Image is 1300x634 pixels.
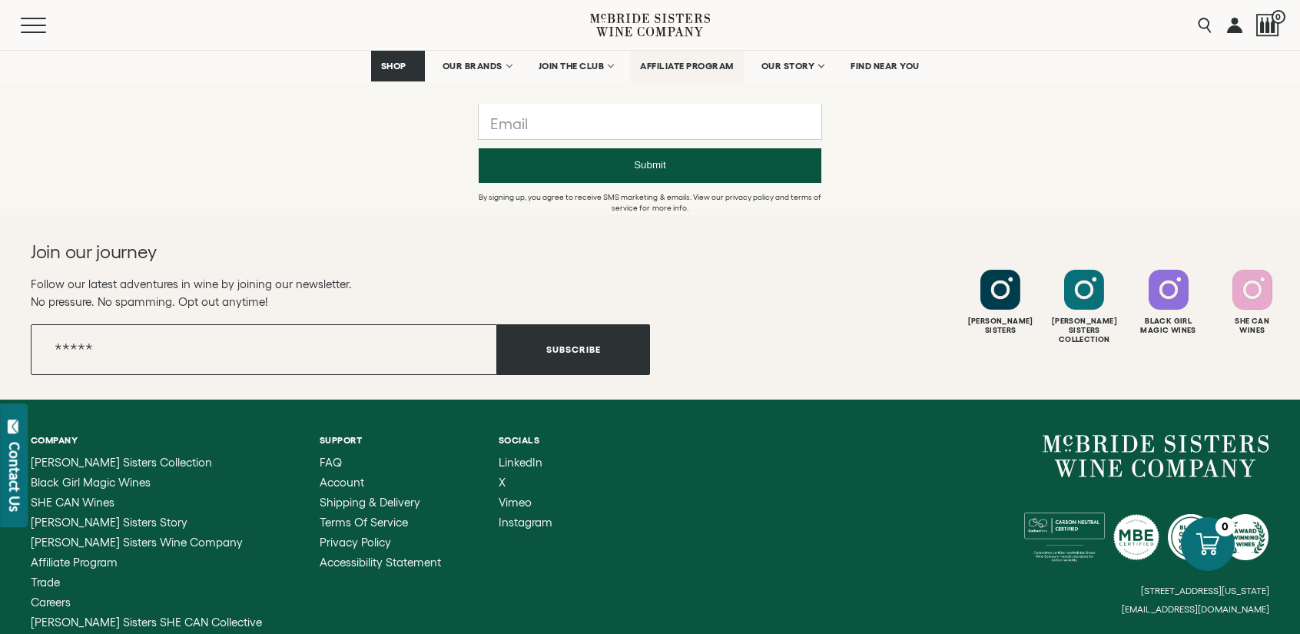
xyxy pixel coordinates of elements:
a: Terms of Service [320,516,441,529]
a: SHE CAN Wines [31,496,262,509]
span: Careers [31,596,71,609]
span: OUR BRANDS [443,61,502,71]
span: [PERSON_NAME] Sisters Story [31,516,187,529]
span: FAQ [320,456,342,469]
span: Terms of Service [320,516,408,529]
span: Vimeo [499,496,532,509]
small: [EMAIL_ADDRESS][DOMAIN_NAME] [1122,604,1269,615]
a: Accessibility Statement [320,556,441,569]
div: Black Girl Magic Wines [1129,317,1209,335]
div: She Can Wines [1212,317,1292,335]
a: Careers [31,596,262,609]
a: LinkedIn [499,456,552,469]
a: Instagram [499,516,552,529]
a: FIND NEAR YOU [841,51,930,81]
a: Privacy Policy [320,536,441,549]
a: OUR STORY [751,51,834,81]
div: Contact Us [7,442,22,512]
a: AFFILIATE PROGRAM [630,51,744,81]
a: Black Girl Magic Wines [31,476,262,489]
a: McBride Sisters SHE CAN Collective [31,616,262,629]
a: Vimeo [499,496,552,509]
span: SHE CAN Wines [31,496,114,509]
span: Affiliate Program [31,556,118,569]
p: Follow our latest adventures in wine by joining our newsletter. No pressure. No spamming. Opt out... [31,275,650,310]
a: McBride Sisters Wine Company [31,536,262,549]
span: X [499,476,506,489]
a: Affiliate Program [31,556,262,569]
span: JOIN THE CLUB [539,61,605,71]
span: [PERSON_NAME] Sisters SHE CAN Collective [31,616,262,629]
a: Follow Black Girl Magic Wines on Instagram Black GirlMagic Wines [1129,270,1209,335]
button: Subscribe [497,324,650,375]
span: OUR STORY [761,61,815,71]
a: X [499,476,552,489]
a: Follow McBride Sisters on Instagram [PERSON_NAME]Sisters [960,270,1040,335]
a: Follow McBride Sisters Collection on Instagram [PERSON_NAME] SistersCollection [1044,270,1124,344]
a: Shipping & Delivery [320,496,441,509]
h2: Join our journey [31,240,588,264]
span: Shipping & Delivery [320,496,420,509]
a: SHOP [371,51,425,81]
span: Trade [31,576,60,589]
a: McBride Sisters Story [31,516,262,529]
small: [STREET_ADDRESS][US_STATE] [1141,586,1269,596]
a: JOIN THE CLUB [529,51,623,81]
span: FIND NEAR YOU [851,61,920,71]
span: Black Girl Magic Wines [31,476,151,489]
a: McBride Sisters Wine Company [1043,435,1269,478]
button: Mobile Menu Trigger [21,18,76,33]
div: [PERSON_NAME] Sisters Collection [1044,317,1124,344]
a: Account [320,476,441,489]
div: 0 [1215,517,1235,536]
span: 0 [1272,10,1285,24]
input: Email [31,324,497,375]
span: SHOP [381,61,407,71]
span: [PERSON_NAME] Sisters Collection [31,456,212,469]
span: LinkedIn [499,456,542,469]
span: Privacy Policy [320,536,391,549]
a: FAQ [320,456,441,469]
div: [PERSON_NAME] Sisters [960,317,1040,335]
span: [PERSON_NAME] Sisters Wine Company [31,536,243,549]
a: Trade [31,576,262,589]
a: Follow SHE CAN Wines on Instagram She CanWines [1212,270,1292,335]
span: Account [320,476,364,489]
span: AFFILIATE PROGRAM [640,61,734,71]
a: McBride Sisters Collection [31,456,262,469]
a: OUR BRANDS [433,51,521,81]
